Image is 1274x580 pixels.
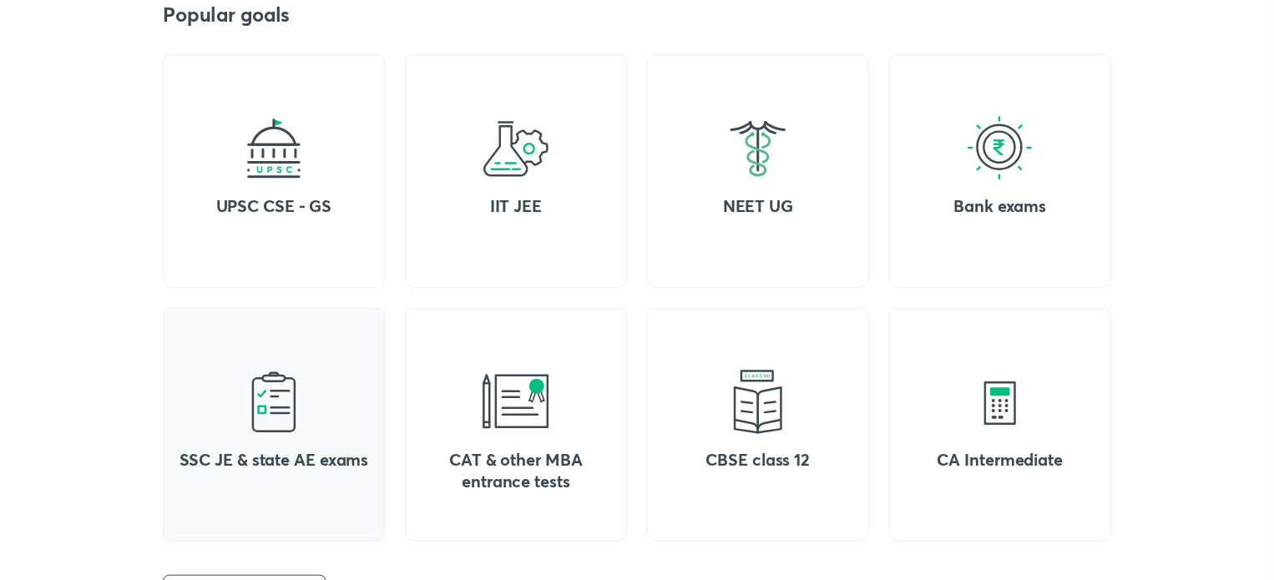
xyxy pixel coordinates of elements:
[418,195,614,217] h4: IIT JEE
[967,369,1034,436] img: goal-icon
[902,449,1098,471] h4: CA Intermediate
[418,449,614,492] h4: CAT & other MBA entrance tests
[240,369,307,436] img: goal-icon
[725,369,791,436] img: goal-icon
[967,115,1034,182] img: goal-icon
[176,195,372,217] h4: UPSC CSE - GS
[163,1,1111,28] h3: Popular goals
[902,195,1098,217] h4: Bank exams
[483,369,549,436] img: goal-icon
[725,115,791,182] img: goal-icon
[240,115,307,182] img: goal-icon
[176,449,372,471] h4: SSC JE & state AE exams
[483,115,549,182] img: goal-icon
[660,195,856,217] h4: NEET UG
[660,449,856,471] h4: CBSE class 12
